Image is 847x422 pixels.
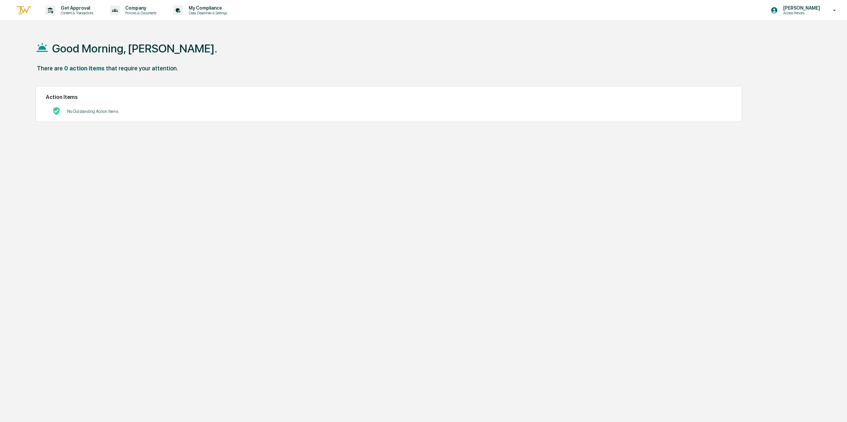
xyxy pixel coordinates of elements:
p: Data, Deadlines & Settings [183,11,231,15]
img: logo [16,5,32,16]
div: that require your attention. [106,65,178,72]
p: No Outstanding Action Items [67,109,118,114]
p: Content & Transactions [55,11,97,15]
p: Company [120,5,160,11]
img: No Actions logo [52,107,60,115]
p: Access Persons [778,11,823,15]
h1: Good Morning, [PERSON_NAME]. [52,42,217,55]
div: 0 action items [64,65,105,72]
p: Get Approval [55,5,97,11]
h2: Action Items [46,94,732,100]
p: [PERSON_NAME] [778,5,823,11]
div: There are [37,65,63,72]
p: My Compliance [183,5,231,11]
p: Policies & Documents [120,11,160,15]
